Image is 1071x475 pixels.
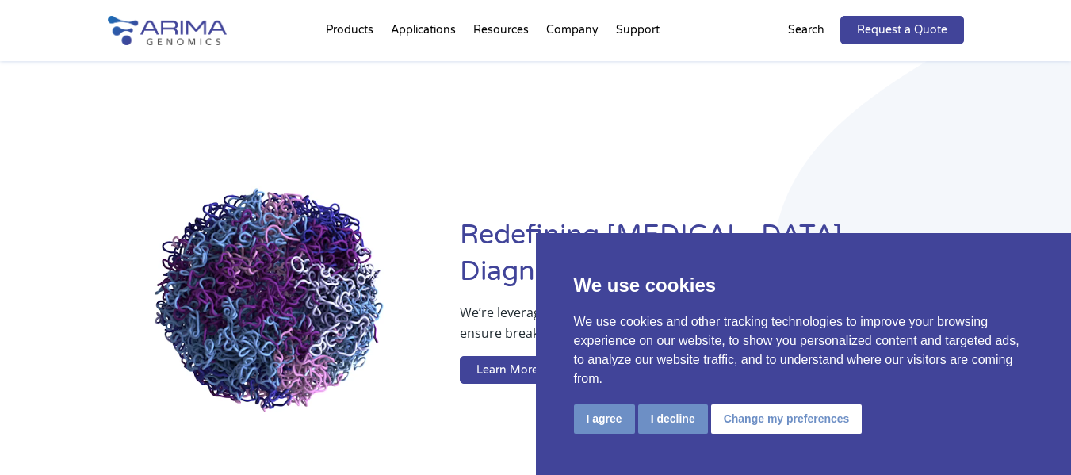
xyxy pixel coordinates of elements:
img: Arima-Genomics-logo [108,16,227,45]
a: Request a Quote [840,16,964,44]
a: Learn More [460,356,555,385]
p: We use cookies [574,271,1034,300]
button: Change my preferences [711,404,863,434]
p: We use cookies and other tracking technologies to improve your browsing experience on our website... [574,312,1034,389]
button: I agree [574,404,635,434]
p: Search [788,20,824,40]
p: We’re leveraging whole-genome sequence and structure information to ensure breakthrough therapies... [460,302,900,356]
h1: Redefining [MEDICAL_DATA] Diagnostics [460,217,963,302]
button: I decline [638,404,708,434]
